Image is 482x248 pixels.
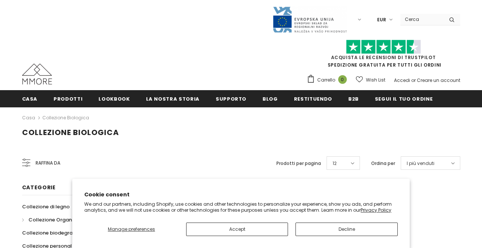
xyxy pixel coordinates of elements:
[272,6,347,33] img: Javni Razpis
[54,95,82,102] span: Prodotti
[216,95,246,102] span: supporto
[98,95,130,102] span: Lookbook
[294,95,332,102] span: Restituendo
[371,160,395,167] label: Ordina per
[356,73,385,86] a: Wish List
[272,16,347,22] a: Javni Razpis
[411,77,416,83] span: or
[22,226,88,239] a: Collezione biodegradabile
[84,201,398,213] p: We and our partners, including Shopify, use cookies and other technologies to personalize your ex...
[394,77,410,83] a: Accedi
[22,213,79,226] a: Collezione Organika
[263,90,278,107] a: Blog
[317,76,335,84] span: Carrello
[42,114,89,121] a: Collezione biologica
[216,90,246,107] a: supporto
[333,160,337,167] span: 12
[22,200,70,213] a: Collezione di legno
[22,184,56,191] span: Categorie
[375,95,433,102] span: Segui il tuo ordine
[22,127,119,138] span: Collezione biologica
[307,43,460,68] span: SPEDIZIONE GRATUITA PER TUTTI GLI ORDINI
[84,191,398,199] h2: Cookie consent
[146,90,200,107] a: La nostra storia
[98,90,130,107] a: Lookbook
[375,90,433,107] a: Segui il tuo ordine
[331,54,436,61] a: Acquista le recensioni di TrustPilot
[417,77,460,83] a: Creare un account
[407,160,434,167] span: I più venduti
[377,16,386,24] span: EUR
[108,226,155,232] span: Manage preferences
[346,40,421,54] img: Fidati di Pilot Stars
[186,223,288,236] button: Accept
[22,95,38,102] span: Casa
[295,223,398,236] button: Decline
[348,95,359,102] span: B2B
[400,14,443,25] input: Search Site
[146,95,200,102] span: La nostra storia
[22,203,70,210] span: Collezione di legno
[263,95,278,102] span: Blog
[294,90,332,107] a: Restituendo
[36,159,60,167] span: Raffina da
[84,223,179,236] button: Manage preferences
[22,229,88,236] span: Collezione biodegradabile
[276,160,321,167] label: Prodotti per pagina
[22,64,52,85] img: Casi MMORE
[348,90,359,107] a: B2B
[338,75,347,84] span: 0
[366,76,385,84] span: Wish List
[307,74,351,86] a: Carrello 0
[54,90,82,107] a: Prodotti
[361,207,391,213] a: Privacy Policy
[28,216,79,223] span: Collezione Organika
[22,113,35,122] a: Casa
[22,90,38,107] a: Casa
